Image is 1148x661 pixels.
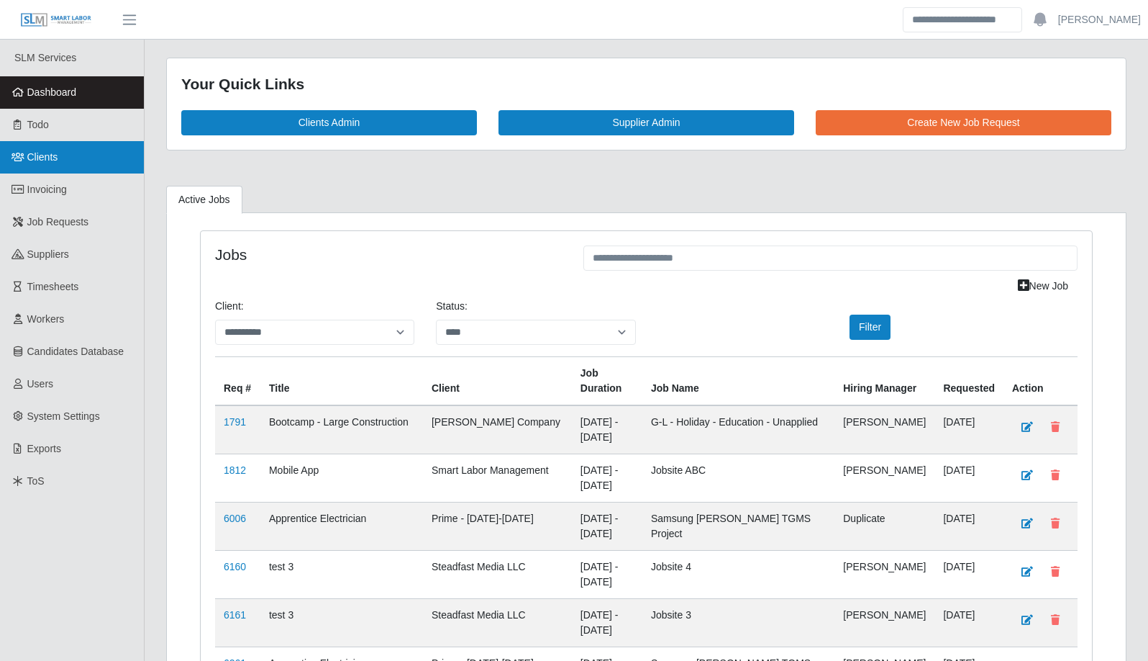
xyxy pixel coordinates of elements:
[27,410,100,422] span: System Settings
[834,454,934,502] td: [PERSON_NAME]
[934,405,1003,454] td: [DATE]
[423,405,572,454] td: [PERSON_NAME] Company
[642,454,834,502] td: Jobsite ABC
[498,110,794,135] a: Supplier Admin
[27,151,58,163] span: Clients
[27,346,124,357] span: Candidates Database
[224,609,246,621] a: 6161
[642,502,834,550] td: Samsung [PERSON_NAME] TGMS Project
[423,550,572,598] td: Steadfast Media LLC
[834,356,934,405] th: Hiring Manager
[224,464,246,476] a: 1812
[423,356,572,405] th: Client
[572,405,642,454] td: [DATE] - [DATE]
[423,454,572,502] td: Smart Labor Management
[260,454,423,502] td: Mobile App
[215,356,260,405] th: Req #
[260,356,423,405] th: Title
[423,598,572,647] td: Steadfast Media LLC
[181,110,477,135] a: Clients Admin
[934,598,1003,647] td: [DATE]
[642,405,834,454] td: G-L - Holiday - Education - Unapplied
[27,184,67,195] span: Invoicing
[934,550,1003,598] td: [DATE]
[166,186,242,214] a: Active Jobs
[224,561,246,572] a: 6160
[934,356,1003,405] th: Requested
[934,454,1003,502] td: [DATE]
[27,313,65,325] span: Workers
[572,598,642,647] td: [DATE] - [DATE]
[834,550,934,598] td: [PERSON_NAME]
[27,119,49,130] span: Todo
[27,248,69,260] span: Suppliers
[642,598,834,647] td: Jobsite 3
[572,550,642,598] td: [DATE] - [DATE]
[27,378,54,390] span: Users
[224,513,246,524] a: 6006
[260,598,423,647] td: test 3
[27,475,45,487] span: ToS
[816,110,1111,135] a: Create New Job Request
[27,443,61,454] span: Exports
[1008,274,1078,299] a: New Job
[849,315,890,340] button: Filter
[27,86,77,98] span: Dashboard
[27,216,89,228] span: Job Requests
[215,299,244,314] label: Client:
[572,502,642,550] td: [DATE] - [DATE]
[834,405,934,454] td: [PERSON_NAME]
[572,356,642,405] th: Job Duration
[834,598,934,647] td: [PERSON_NAME]
[1003,356,1078,405] th: Action
[423,502,572,550] td: Prime - [DATE]-[DATE]
[1058,12,1141,27] a: [PERSON_NAME]
[20,12,92,28] img: SLM Logo
[14,52,76,63] span: SLM Services
[934,502,1003,550] td: [DATE]
[224,416,246,428] a: 1791
[903,7,1022,32] input: Search
[215,246,562,264] h4: Jobs
[436,299,468,314] label: Status:
[642,356,834,405] th: Job Name
[181,73,1111,96] div: Your Quick Links
[27,281,79,292] span: Timesheets
[260,405,423,454] td: Bootcamp - Large Construction
[260,550,423,598] td: test 3
[642,550,834,598] td: Jobsite 4
[260,502,423,550] td: Apprentice Electrician
[572,454,642,502] td: [DATE] - [DATE]
[834,502,934,550] td: Duplicate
